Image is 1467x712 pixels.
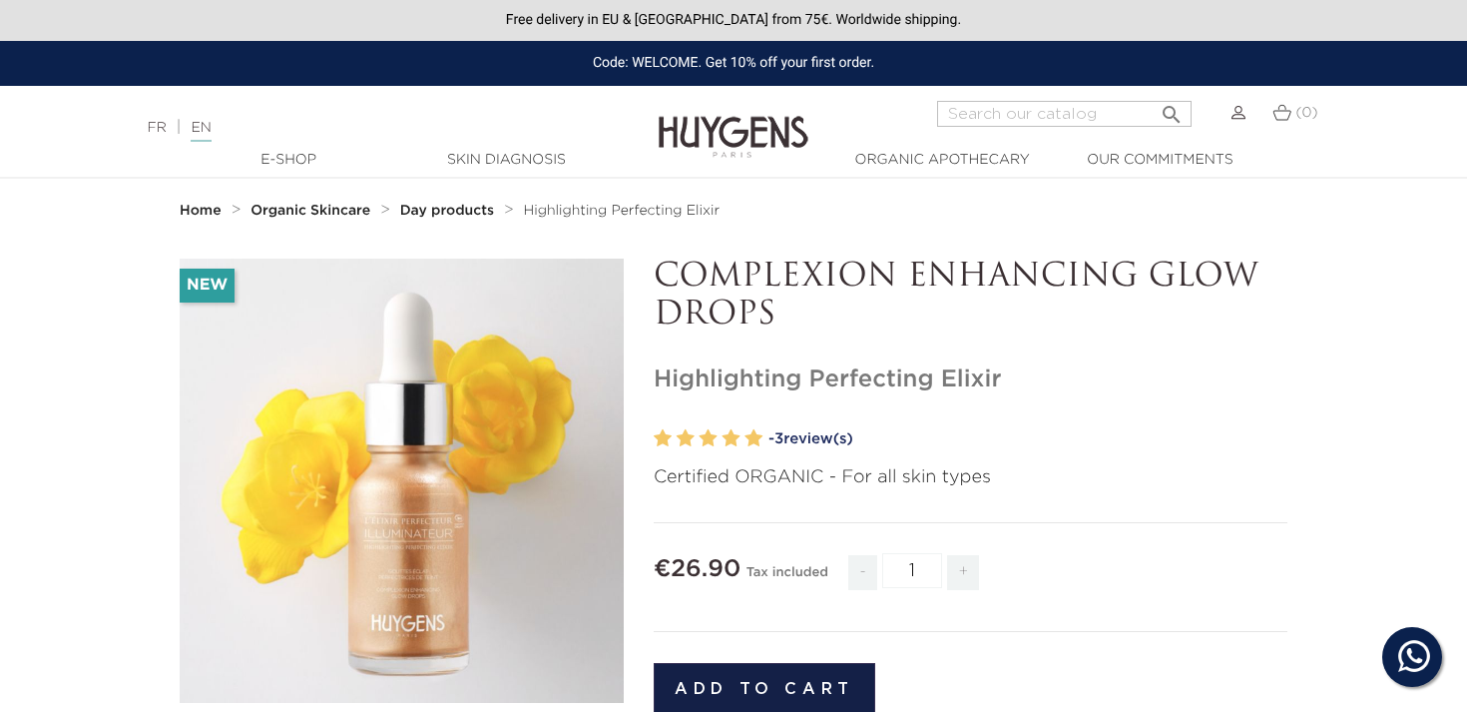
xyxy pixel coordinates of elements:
[654,464,1287,491] p: Certified ORGANIC - For all skin types
[189,150,388,171] a: E-Shop
[882,553,942,588] input: Quantity
[654,365,1287,394] h1: Highlighting Perfecting Elixir
[400,204,494,218] strong: Day products
[654,557,740,581] span: €26.90
[180,204,222,218] strong: Home
[1154,95,1190,122] button: 
[677,424,695,453] label: 2
[191,121,211,142] a: EN
[1160,97,1184,121] i: 
[722,424,739,453] label: 4
[180,269,235,303] li: New
[400,203,499,219] a: Day products
[1060,150,1259,171] a: Our commitments
[147,121,166,135] a: FR
[250,204,370,218] strong: Organic Skincare
[659,84,808,161] img: Huygens
[848,555,876,590] span: -
[774,431,783,446] span: 3
[180,203,226,219] a: Home
[768,424,1287,454] a: -3review(s)
[524,204,721,218] span: Highlighting Perfecting Elixir
[746,551,828,605] div: Tax included
[406,150,606,171] a: Skin Diagnosis
[937,101,1192,127] input: Search
[250,203,375,219] a: Organic Skincare
[1295,106,1317,120] span: (0)
[654,259,1287,336] p: COMPLEXION ENHANCING GLOW DROPS
[700,424,718,453] label: 3
[524,203,721,219] a: Highlighting Perfecting Elixir
[947,555,979,590] span: +
[137,116,596,140] div: |
[654,424,672,453] label: 1
[744,424,762,453] label: 5
[842,150,1042,171] a: Organic Apothecary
